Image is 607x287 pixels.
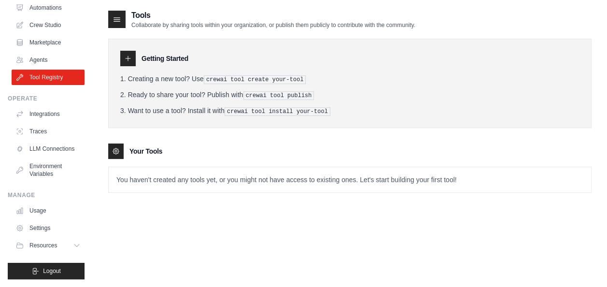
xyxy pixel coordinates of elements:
[120,74,579,84] li: Creating a new tool? Use
[12,158,85,182] a: Environment Variables
[12,106,85,122] a: Integrations
[225,107,330,116] pre: crewai tool install your-tool
[8,263,85,279] button: Logout
[129,146,162,156] h3: Your Tools
[12,70,85,85] a: Tool Registry
[109,167,591,192] p: You haven't created any tools yet, or you might not have access to existing ones. Let's start bui...
[8,95,85,102] div: Operate
[131,21,415,29] p: Collaborate by sharing tools within your organization, or publish them publicly to contribute wit...
[12,17,85,33] a: Crew Studio
[12,52,85,68] a: Agents
[12,203,85,218] a: Usage
[204,75,306,84] pre: crewai tool create your-tool
[12,220,85,236] a: Settings
[12,141,85,157] a: LLM Connections
[8,191,85,199] div: Manage
[243,91,314,100] pre: crewai tool publish
[12,238,85,253] button: Resources
[43,267,61,275] span: Logout
[120,90,579,100] li: Ready to share your tool? Publish with
[141,54,188,63] h3: Getting Started
[131,10,415,21] h2: Tools
[12,35,85,50] a: Marketplace
[29,242,57,249] span: Resources
[120,106,579,116] li: Want to use a tool? Install it with
[12,124,85,139] a: Traces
